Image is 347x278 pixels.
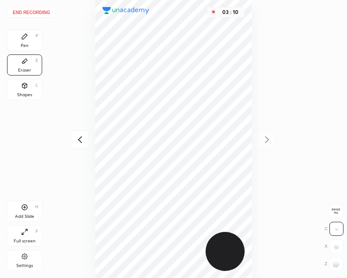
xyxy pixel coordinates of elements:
div: Z [325,257,343,271]
div: 03 : 10 [220,9,241,15]
div: Pen [21,43,29,48]
div: Settings [16,264,33,268]
div: P [36,34,38,38]
div: Shapes [17,93,32,97]
div: C [325,222,343,236]
div: H [35,205,38,209]
div: Full screen [14,239,36,243]
div: F [36,229,38,234]
div: L [36,83,38,87]
span: Erase all [329,208,343,214]
div: Add Slide [15,214,34,219]
div: E [36,58,38,63]
div: X [325,239,343,253]
button: End recording [7,7,56,18]
img: logo.38c385cc.svg [102,7,149,14]
div: Eraser [18,68,31,72]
